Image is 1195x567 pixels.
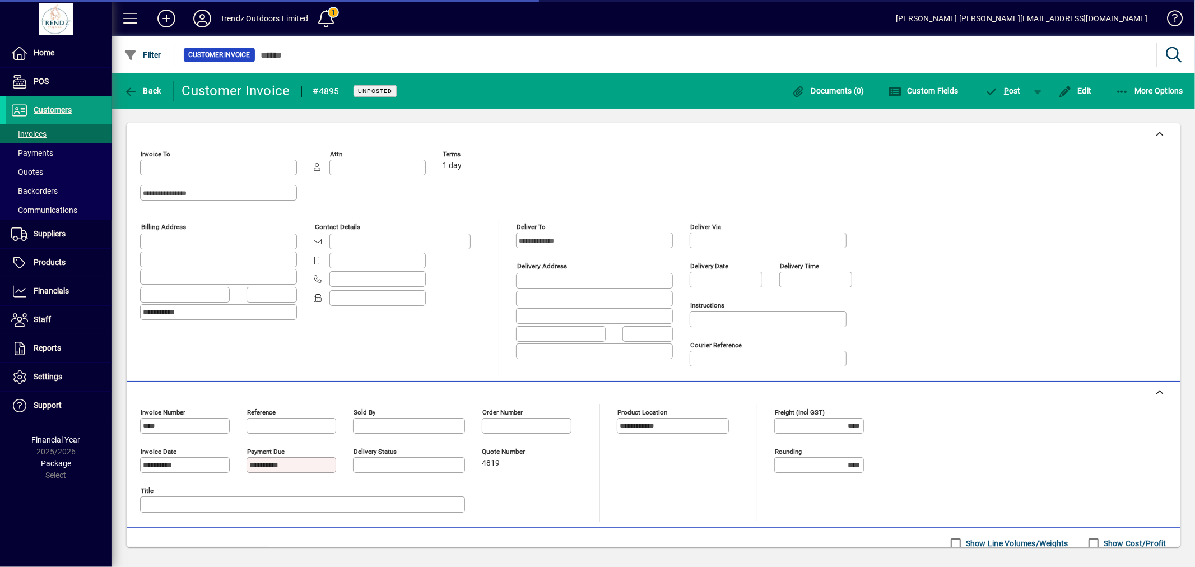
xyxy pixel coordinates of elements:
span: Financial Year [32,435,81,444]
mat-label: Delivery date [690,262,728,270]
a: Home [6,39,112,67]
a: POS [6,68,112,96]
button: Edit [1055,81,1095,101]
span: Backorders [11,187,58,196]
span: Suppliers [34,229,66,238]
mat-label: Invoice date [141,448,176,456]
span: P [1004,86,1009,95]
mat-label: Deliver To [517,223,546,231]
a: Products [6,249,112,277]
mat-label: Invoice number [141,408,185,416]
a: Staff [6,306,112,334]
span: Reports [34,343,61,352]
span: POS [34,77,49,86]
button: Back [121,81,164,101]
mat-label: Invoice To [141,150,170,158]
button: Profile [184,8,220,29]
span: Products [34,258,66,267]
a: Support [6,392,112,420]
a: Suppliers [6,220,112,248]
mat-label: Attn [330,150,342,158]
span: ost [985,86,1021,95]
button: More Options [1113,81,1187,101]
button: Custom Fields [885,81,961,101]
span: Filter [124,50,161,59]
span: Financials [34,286,69,295]
span: Home [34,48,54,57]
span: Support [34,401,62,410]
a: Financials [6,277,112,305]
span: Customers [34,105,72,114]
label: Show Line Volumes/Weights [964,538,1068,549]
span: 1 day [443,161,462,170]
a: Communications [6,201,112,220]
span: Custom Fields [888,86,959,95]
a: Invoices [6,124,112,143]
span: Documents (0) [792,86,864,95]
mat-label: Payment due [247,448,285,456]
mat-label: Instructions [690,301,724,309]
span: Quotes [11,168,43,176]
span: Invoices [11,129,47,138]
button: Filter [121,45,164,65]
span: Communications [11,206,77,215]
span: Terms [443,151,510,158]
mat-label: Delivery time [780,262,819,270]
span: Unposted [358,87,392,95]
app-page-header-button: Back [112,81,174,101]
mat-label: Reference [247,408,276,416]
span: 4819 [482,459,500,468]
span: Package [41,459,71,468]
a: Payments [6,143,112,162]
mat-label: Sold by [354,408,375,416]
button: Post [979,81,1027,101]
mat-label: Courier Reference [690,341,742,349]
mat-label: Delivery status [354,448,397,456]
span: Quote number [482,448,549,456]
mat-label: Deliver via [690,223,721,231]
a: Reports [6,334,112,362]
a: Quotes [6,162,112,182]
button: Add [148,8,184,29]
div: Trendz Outdoors Limited [220,10,308,27]
a: Backorders [6,182,112,201]
mat-label: Rounding [775,448,802,456]
div: [PERSON_NAME] [PERSON_NAME][EMAIL_ADDRESS][DOMAIN_NAME] [896,10,1147,27]
span: More Options [1115,86,1184,95]
mat-label: Product location [617,408,667,416]
span: Settings [34,372,62,381]
span: Payments [11,148,53,157]
span: Back [124,86,161,95]
span: Staff [34,315,51,324]
a: Settings [6,363,112,391]
mat-label: Order number [482,408,523,416]
div: Customer Invoice [182,82,290,100]
button: Documents (0) [789,81,867,101]
span: Edit [1058,86,1092,95]
a: Knowledge Base [1159,2,1181,39]
mat-label: Freight (incl GST) [775,408,825,416]
mat-label: Title [141,487,154,495]
span: Customer Invoice [188,49,250,61]
div: #4895 [313,82,340,100]
label: Show Cost/Profit [1101,538,1166,549]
